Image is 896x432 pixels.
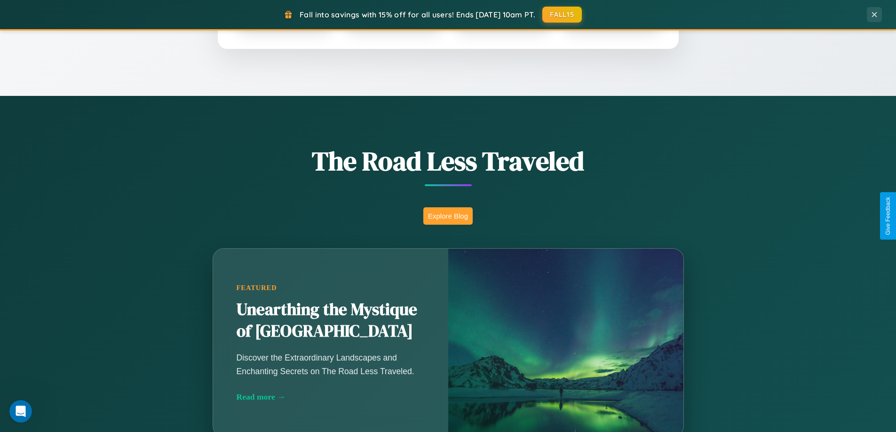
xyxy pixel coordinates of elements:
div: Read more → [237,392,425,402]
button: Explore Blog [423,207,473,225]
button: FALL15 [542,7,582,23]
h1: The Road Less Traveled [166,143,730,179]
div: Featured [237,284,425,292]
p: Discover the Extraordinary Landscapes and Enchanting Secrets on The Road Less Traveled. [237,351,425,377]
span: Fall into savings with 15% off for all users! Ends [DATE] 10am PT. [300,10,535,19]
h2: Unearthing the Mystique of [GEOGRAPHIC_DATA] [237,299,425,342]
iframe: Intercom live chat [9,400,32,423]
div: Give Feedback [885,197,891,235]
